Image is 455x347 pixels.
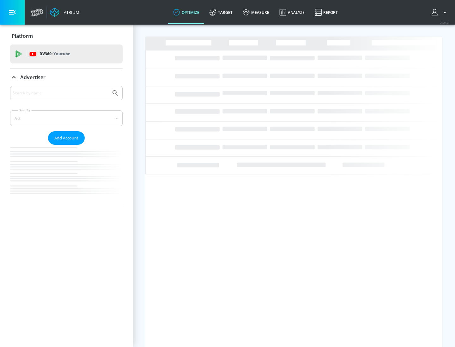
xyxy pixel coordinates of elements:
[61,9,79,15] div: Atrium
[238,1,274,24] a: measure
[13,89,108,97] input: Search by name
[50,8,79,17] a: Atrium
[168,1,204,24] a: optimize
[48,131,85,145] button: Add Account
[274,1,310,24] a: Analyze
[10,145,123,206] nav: list of Advertiser
[20,74,45,81] p: Advertiser
[39,50,70,57] p: DV360:
[10,86,123,206] div: Advertiser
[10,68,123,86] div: Advertiser
[10,110,123,126] div: A-Z
[18,108,32,112] label: Sort By
[12,32,33,39] p: Platform
[310,1,343,24] a: Report
[204,1,238,24] a: Target
[440,21,449,24] span: v 4.24.0
[10,27,123,45] div: Platform
[10,44,123,63] div: DV360: Youtube
[53,50,70,57] p: Youtube
[54,134,78,142] span: Add Account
